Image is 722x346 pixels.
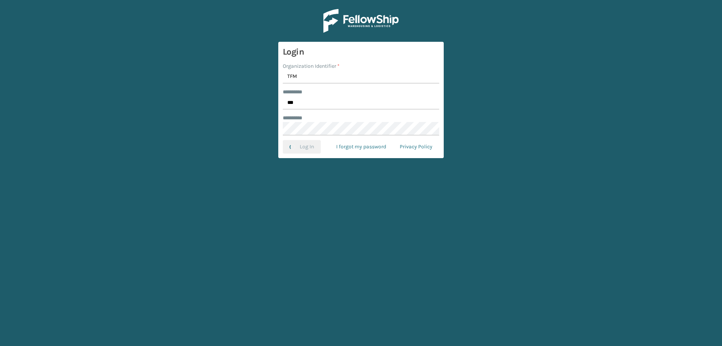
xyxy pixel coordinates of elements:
[283,62,340,70] label: Organization Identifier
[283,46,439,58] h3: Login
[393,140,439,154] a: Privacy Policy
[329,140,393,154] a: I forgot my password
[283,140,321,154] button: Log In
[323,9,399,33] img: Logo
